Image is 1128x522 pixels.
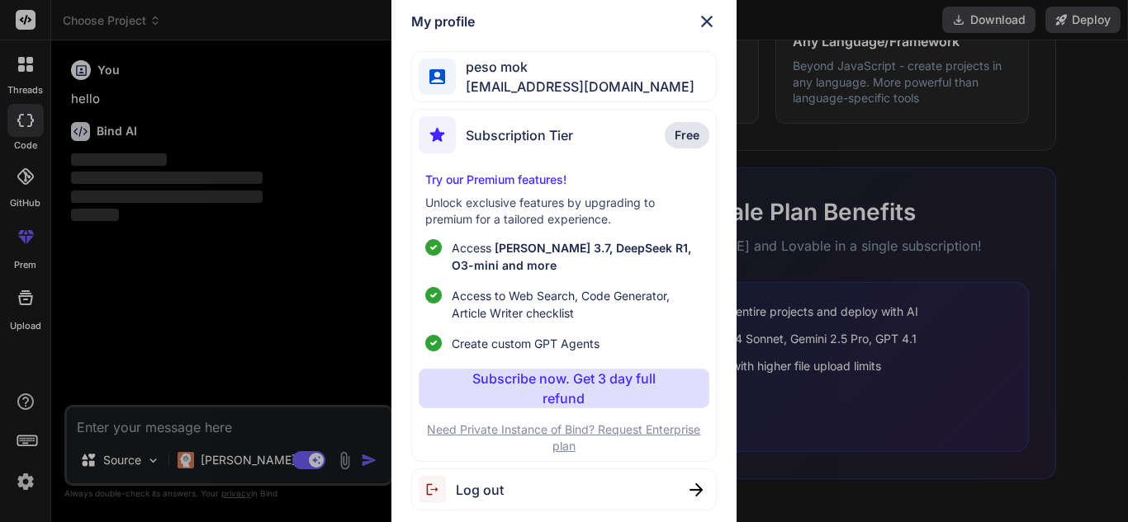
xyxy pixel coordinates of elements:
[425,172,702,188] p: Try our Premium features!
[690,483,703,496] img: close
[425,287,442,303] img: checklist
[425,239,442,256] img: checklist
[425,195,702,228] p: Unlock exclusive features by upgrading to premium for a tailored experience.
[419,116,456,153] img: subscription
[456,57,694,77] span: peso mok
[419,476,456,503] img: logout
[456,77,694,96] span: [EMAIL_ADDRESS][DOMAIN_NAME]
[411,12,475,31] h1: My profile
[452,287,702,322] span: Access to Web Search, Code Generator, Article Writer checklist
[425,335,442,351] img: checklist
[452,335,600,352] span: Create custom GPT Agents
[697,12,717,31] img: close
[675,127,699,143] span: Free
[466,125,573,145] span: Subscription Tier
[429,69,445,85] img: profile
[419,369,709,408] button: Subscribe now. Get 3 day full refund
[452,239,702,274] p: Access
[419,421,709,454] p: Need Private Instance of Bind? Request Enterprise plan
[452,241,691,272] span: [PERSON_NAME] 3.7, DeepSeek R1, O3-mini and more
[451,369,676,408] p: Subscribe now. Get 3 day full refund
[456,480,504,500] span: Log out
